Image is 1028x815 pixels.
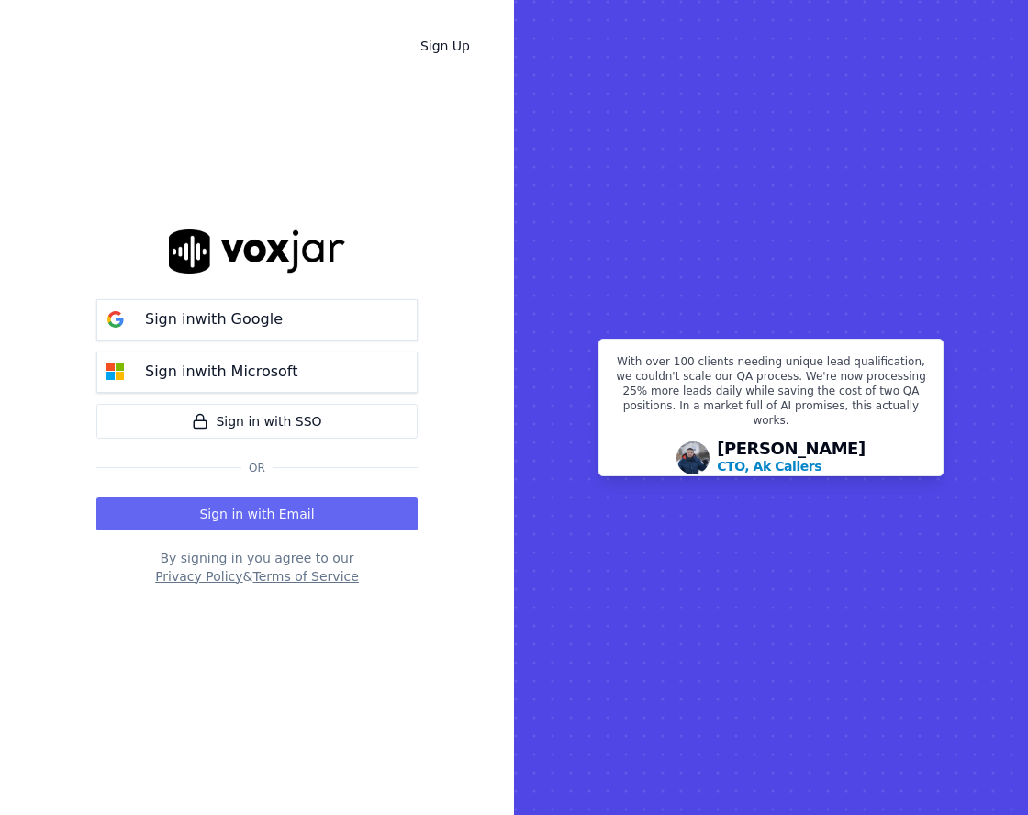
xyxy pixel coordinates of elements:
p: Sign in with Google [145,308,283,330]
button: Sign in with Email [96,497,418,530]
img: microsoft Sign in button [97,353,134,390]
a: Sign Up [406,29,485,62]
img: logo [169,229,345,273]
img: google Sign in button [97,301,134,338]
button: Sign inwith Microsoft [96,352,418,393]
a: Sign in with SSO [96,404,418,439]
span: Or [241,461,273,475]
button: Terms of Service [252,567,358,586]
button: Sign inwith Google [96,299,418,341]
img: Avatar [676,441,710,474]
div: [PERSON_NAME] [717,441,866,475]
button: Privacy Policy [155,567,242,586]
p: Sign in with Microsoft [145,361,297,383]
p: CTO, Ak Callers [717,457,821,475]
p: With over 100 clients needing unique lead qualification, we couldn't scale our QA process. We're ... [610,354,932,435]
div: By signing in you agree to our & [96,549,418,586]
